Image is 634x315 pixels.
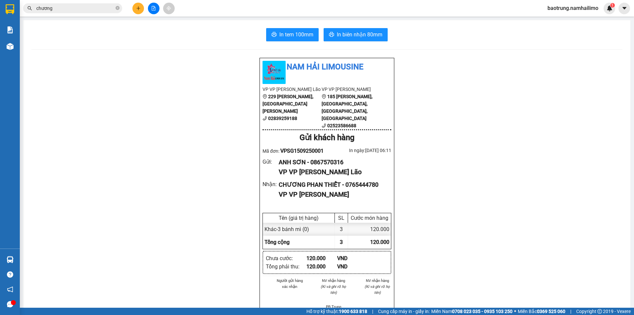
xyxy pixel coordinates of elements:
div: Cước món hàng [350,215,389,221]
span: Nhận: [63,6,79,13]
span: 3 [340,239,343,245]
button: caret-down [618,3,630,14]
span: 1 [611,3,614,8]
div: Mã đơn: [263,147,327,155]
div: Nhận : [263,180,279,188]
strong: 0708 023 035 - 0935 103 250 [452,309,512,314]
button: printerIn tem 100mm [266,28,319,41]
li: VP VP [PERSON_NAME] Lão [263,86,322,93]
li: NV nhận hàng [363,278,391,284]
img: warehouse-icon [7,256,14,263]
span: ⚪️ [514,310,516,313]
span: environment [322,94,326,99]
span: In tem 100mm [279,30,313,39]
span: message [7,301,13,307]
span: Miền Nam [431,308,512,315]
span: question-circle [7,271,13,278]
div: VND [337,254,368,262]
span: notification [7,286,13,293]
li: PB Trung [320,304,348,310]
span: plus [136,6,141,11]
span: phone [263,116,267,121]
div: 3 [335,223,348,236]
span: aim [166,6,171,11]
span: environment [263,94,267,99]
img: solution-icon [7,26,14,33]
div: Gửi khách hàng [263,132,391,144]
span: close-circle [116,5,120,12]
li: Người gửi hàng xác nhận [276,278,304,290]
span: baotrung.namhailimo [542,4,604,12]
div: [PERSON_NAME] [6,21,58,29]
button: aim [163,3,175,14]
div: 120.000 [306,254,337,262]
img: logo-vxr [6,4,14,14]
b: 02839259188 [268,116,297,121]
span: Hỗ trợ kỹ thuật: [306,308,367,315]
img: icon-new-feature [607,5,613,11]
div: 120.000 [348,223,391,236]
span: close-circle [116,6,120,10]
div: Chưa cước : [266,254,306,262]
i: (Kí và ghi rõ họ tên) [321,284,346,295]
span: Tổng cộng [264,239,290,245]
img: logo.jpg [263,61,286,84]
b: 02523586688 [327,123,356,128]
b: 229 [PERSON_NAME], [GEOGRAPHIC_DATA][PERSON_NAME] [263,94,313,114]
span: | [372,308,373,315]
div: ANH SƠN - 0867570316 [279,158,386,167]
input: Tìm tên, số ĐT hoặc mã đơn [36,5,114,12]
div: VP [PERSON_NAME] [63,6,116,21]
div: VP VP [PERSON_NAME] Lão [279,167,386,177]
div: Tên (giá trị hàng) [264,215,333,221]
strong: 0369 525 060 [537,309,565,314]
div: 0867570316 [6,29,58,39]
span: search [27,6,32,11]
div: VND [337,262,368,271]
b: 185 [PERSON_NAME], [GEOGRAPHIC_DATA], [GEOGRAPHIC_DATA], [GEOGRAPHIC_DATA] [322,94,372,121]
span: caret-down [621,5,627,11]
span: Khác - 3 bánh mì (0) [264,226,309,232]
li: Nam Hải Limousine [263,61,391,73]
div: Tổng phải thu : [266,262,306,271]
sup: 1 [610,3,615,8]
div: CHƯƠNG PHAN THIẾT - 0765444780 [279,180,386,189]
img: warehouse-icon [7,43,14,50]
strong: 1900 633 818 [339,309,367,314]
i: (Kí và ghi rõ họ tên) [365,284,390,295]
div: Gửi : [263,158,279,166]
div: In ngày: [DATE] 06:11 [327,147,391,154]
li: NV nhận hàng [320,278,348,284]
div: 0765444780 [63,37,116,47]
button: file-add [148,3,159,14]
span: printer [271,32,277,38]
span: 120.000 [370,239,389,245]
span: printer [329,32,334,38]
div: VP VP [PERSON_NAME] [279,189,386,200]
span: phone [322,123,326,128]
span: | [570,308,571,315]
span: Gửi: [6,6,16,13]
span: VPSG1509250001 [280,148,324,154]
button: printerIn biên nhận 80mm [324,28,388,41]
span: copyright [597,309,602,314]
li: VP VP [PERSON_NAME] [322,86,381,93]
div: SL [336,215,346,221]
div: CHƯƠNG PHAN THIẾT [63,21,116,37]
button: plus [132,3,144,14]
span: Cung cấp máy in - giấy in: [378,308,430,315]
span: In biên nhận 80mm [337,30,382,39]
span: file-add [151,6,156,11]
div: 120.000 [306,262,337,271]
span: Miền Bắc [518,308,565,315]
div: VP [PERSON_NAME] [6,6,58,21]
